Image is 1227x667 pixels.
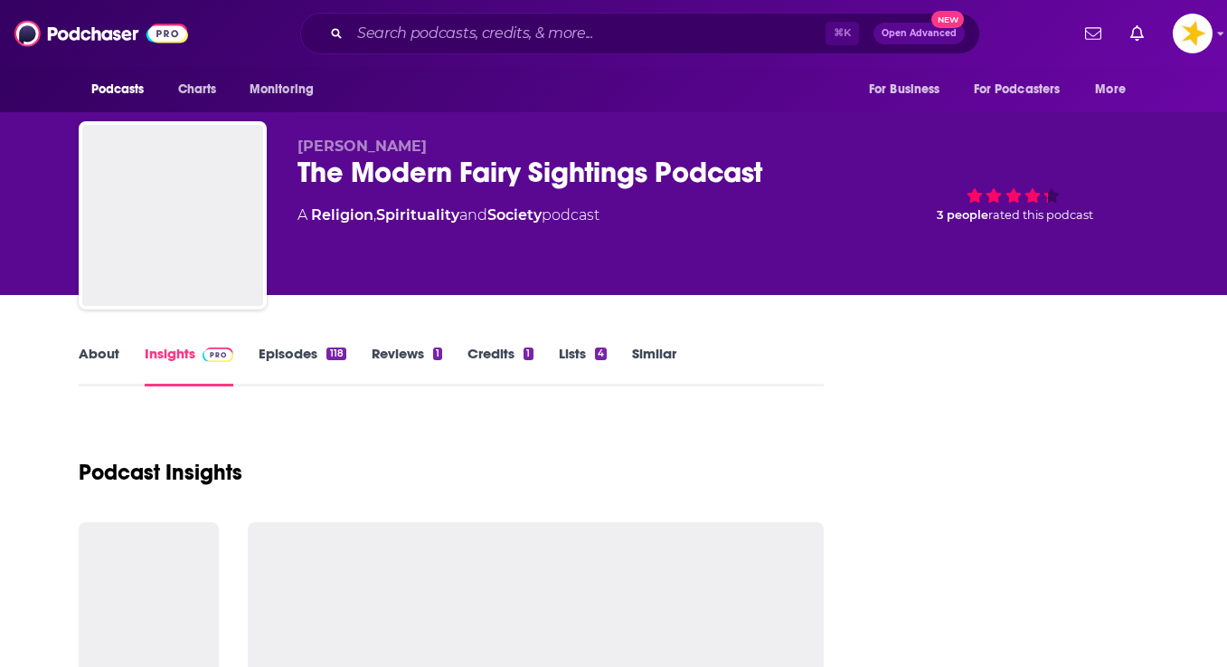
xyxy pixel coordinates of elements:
[79,345,119,386] a: About
[1082,72,1148,107] button: open menu
[373,206,376,224] span: ,
[433,348,442,360] div: 1
[14,16,188,51] img: Podchaser - Follow, Share and Rate Podcasts
[145,345,234,386] a: InsightsPodchaser Pro
[878,138,1149,250] div: 3 peoplerated this podcast
[376,206,459,224] a: Spirituality
[297,205,599,226] div: A podcast
[297,138,427,155] span: [PERSON_NAME]
[91,77,145,102] span: Podcasts
[79,72,168,107] button: open menu
[372,345,442,386] a: Reviews1
[524,348,533,360] div: 1
[459,206,487,224] span: and
[1173,14,1213,53] button: Show profile menu
[595,348,607,360] div: 4
[311,206,373,224] a: Religion
[559,345,607,386] a: Lists4
[250,77,314,102] span: Monitoring
[237,72,337,107] button: open menu
[467,345,533,386] a: Credits1
[326,348,345,360] div: 118
[988,208,1093,222] span: rated this podcast
[79,459,242,486] h1: Podcast Insights
[1173,14,1213,53] span: Logged in as Spreaker_Prime
[869,77,940,102] span: For Business
[1123,18,1151,49] a: Show notifications dropdown
[487,206,542,224] a: Society
[931,11,964,28] span: New
[166,72,228,107] a: Charts
[632,345,676,386] a: Similar
[882,29,957,38] span: Open Advanced
[1078,18,1109,49] a: Show notifications dropdown
[962,72,1087,107] button: open menu
[178,77,217,102] span: Charts
[974,77,1061,102] span: For Podcasters
[1173,14,1213,53] img: User Profile
[259,345,345,386] a: Episodes118
[300,13,980,54] div: Search podcasts, credits, & more...
[203,348,234,362] img: Podchaser Pro
[350,19,826,48] input: Search podcasts, credits, & more...
[937,208,988,222] span: 3 people
[873,23,965,44] button: Open AdvancedNew
[1095,77,1126,102] span: More
[826,22,859,45] span: ⌘ K
[856,72,963,107] button: open menu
